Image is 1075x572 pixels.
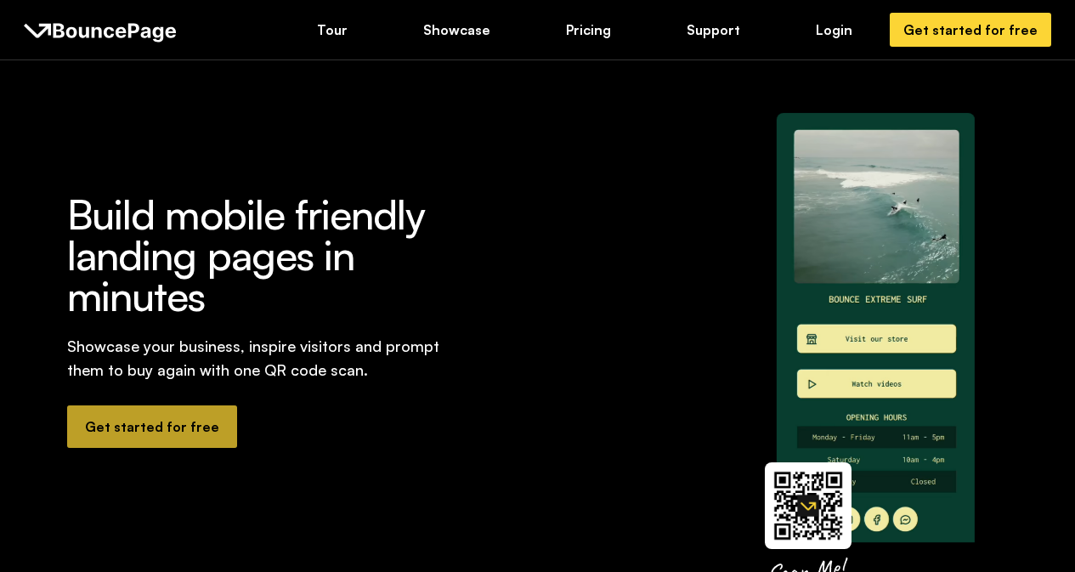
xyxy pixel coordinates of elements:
[890,13,1051,47] a: Get started for free
[903,20,1038,39] div: Get started for free
[67,194,470,316] h1: Build mobile friendly landing pages in minutes
[67,334,470,382] div: Showcase your business, inspire visitors and prompt them to buy again with one QR code scan.
[67,405,237,448] a: Get started for free
[85,417,219,436] div: Get started for free
[554,14,623,45] a: Pricing
[816,20,852,39] div: Login
[566,20,611,39] div: Pricing
[675,14,752,45] a: Support
[411,14,502,45] a: Showcase
[423,20,490,39] div: Showcase
[317,20,348,39] div: Tour
[305,14,359,45] a: Tour
[687,20,740,39] div: Support
[804,14,864,45] a: Login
